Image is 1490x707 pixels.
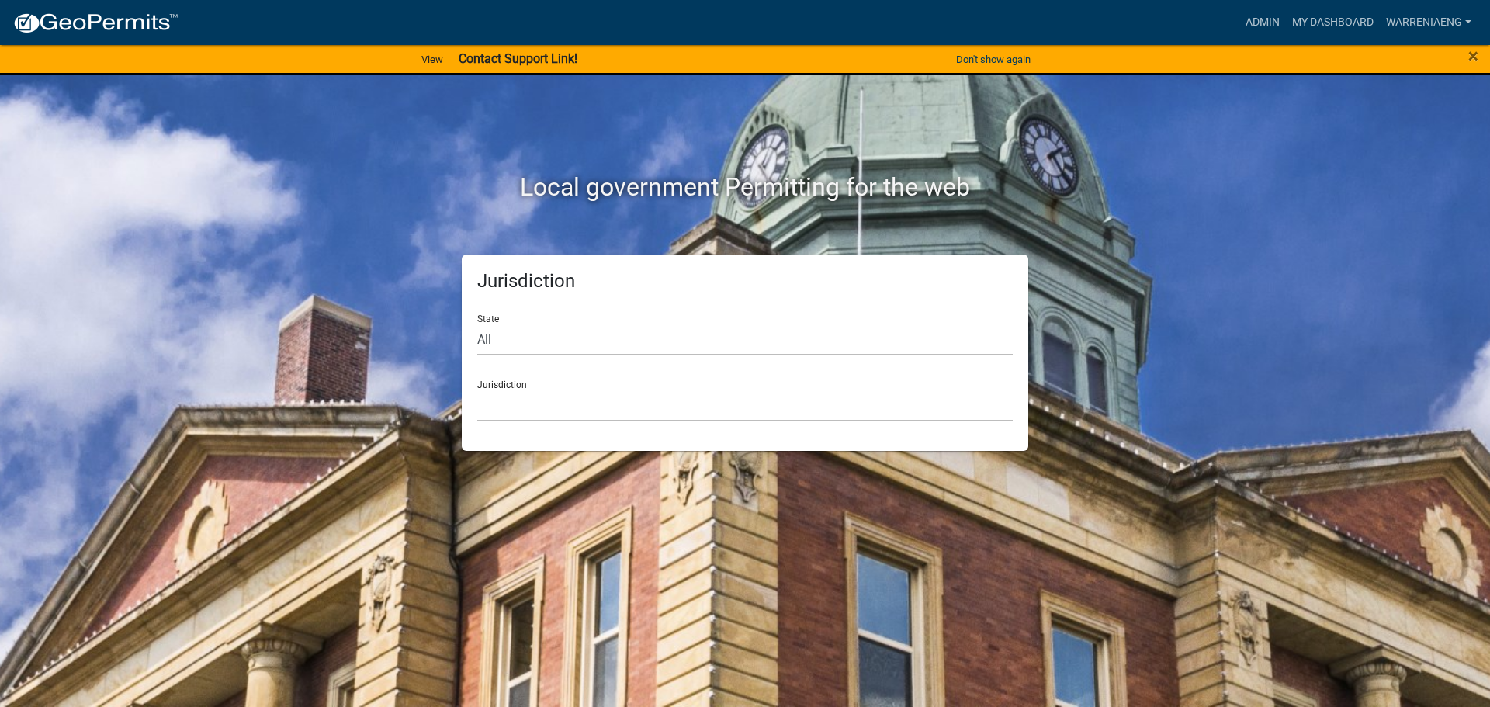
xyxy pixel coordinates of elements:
strong: Contact Support Link! [459,51,577,66]
a: Admin [1239,8,1286,37]
a: WarrenIAEng [1380,8,1478,37]
button: Close [1468,47,1478,65]
button: Don't show again [950,47,1037,72]
span: × [1468,45,1478,67]
h2: Local government Permitting for the web [314,172,1176,202]
h5: Jurisdiction [477,270,1013,293]
a: My Dashboard [1286,8,1380,37]
a: View [415,47,449,72]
